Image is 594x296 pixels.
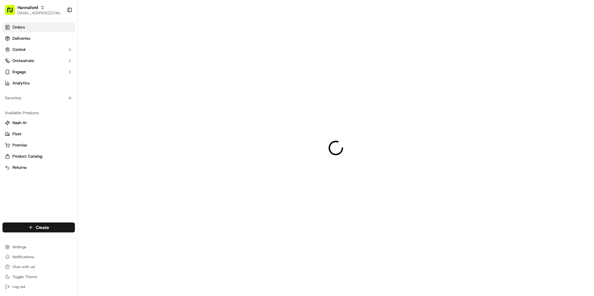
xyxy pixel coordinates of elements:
button: Log out [2,282,75,291]
button: Chat with us! [2,262,75,271]
span: Fleet [12,131,21,137]
div: Start new chat [21,59,102,65]
a: Product Catalog [5,154,72,159]
button: Settings [2,243,75,251]
a: 📗Knowledge Base [4,87,50,99]
button: Notifications [2,253,75,261]
p: Welcome 👋 [6,25,113,35]
span: Engage [12,69,26,75]
div: 💻 [53,91,57,96]
span: Control [12,47,25,52]
button: Start new chat [106,61,113,69]
span: Deliveries [12,36,30,41]
button: Orchestrate [2,56,75,66]
a: Returns [5,165,72,170]
button: [EMAIL_ADDRESS][DOMAIN_NAME] [17,11,62,16]
span: Promise [12,142,27,148]
button: Hannaford [17,4,38,11]
button: Engage [2,67,75,77]
span: Log out [12,284,25,289]
span: Product Catalog [12,154,42,159]
a: Fleet [5,131,72,137]
button: Hannaford[EMAIL_ADDRESS][DOMAIN_NAME] [2,2,64,17]
button: Control [2,45,75,55]
button: Toggle Theme [2,272,75,281]
a: Analytics [2,78,75,88]
span: Notifications [12,254,34,259]
div: We're available if you need us! [21,65,79,70]
a: 💻API Documentation [50,87,102,99]
span: Pylon [62,105,75,110]
span: Create [36,224,49,231]
span: API Documentation [59,90,100,96]
span: Returns [12,165,26,170]
span: Knowledge Base [12,90,48,96]
a: Orders [2,22,75,32]
span: Nash AI [12,120,26,126]
span: Orchestrate [12,58,34,64]
div: 📗 [6,91,11,96]
span: Orders [12,25,25,30]
button: Returns [2,163,75,173]
button: Promise [2,140,75,150]
button: Nash AI [2,118,75,128]
span: Chat with us! [12,264,35,269]
a: Promise [5,142,72,148]
div: Favorites [2,93,75,103]
button: Create [2,222,75,232]
img: Nash [6,6,19,19]
span: Toggle Theme [12,274,37,279]
button: Fleet [2,129,75,139]
span: Settings [12,244,26,249]
div: Available Products [2,108,75,118]
button: Product Catalog [2,151,75,161]
span: Analytics [12,80,30,86]
a: Powered byPylon [44,105,75,110]
img: 1736555255976-a54dd68f-1ca7-489b-9aae-adbdc363a1c4 [6,59,17,70]
input: Got a question? Start typing here... [16,40,112,47]
a: Deliveries [2,34,75,43]
a: Nash AI [5,120,72,126]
